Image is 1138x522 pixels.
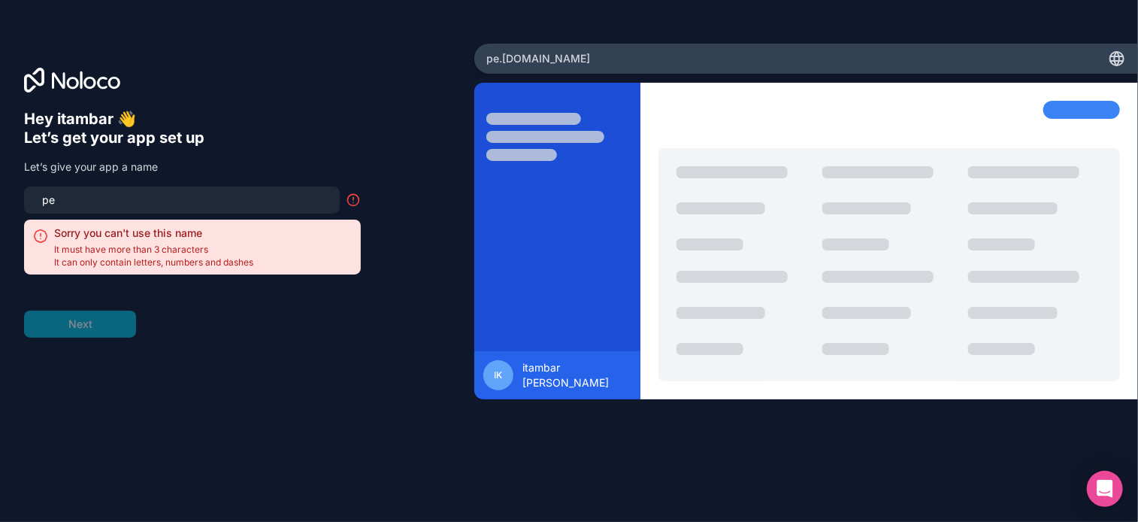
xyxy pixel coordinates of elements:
div: Open Intercom Messenger [1087,471,1123,507]
span: pe .[DOMAIN_NAME] [486,51,590,66]
span: iK [494,369,502,381]
input: my-team [33,190,331,211]
p: Let’s give your app a name [24,159,361,175]
span: It can only contain letters, numbers and dashes [54,256,253,269]
span: itambar [PERSON_NAME] [522,360,631,390]
h6: Let’s get your app set up [24,129,361,147]
h2: Sorry you can't use this name [54,226,253,241]
h6: Hey itambar 👋 [24,110,361,129]
span: It must have more than 3 characters [54,244,253,256]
